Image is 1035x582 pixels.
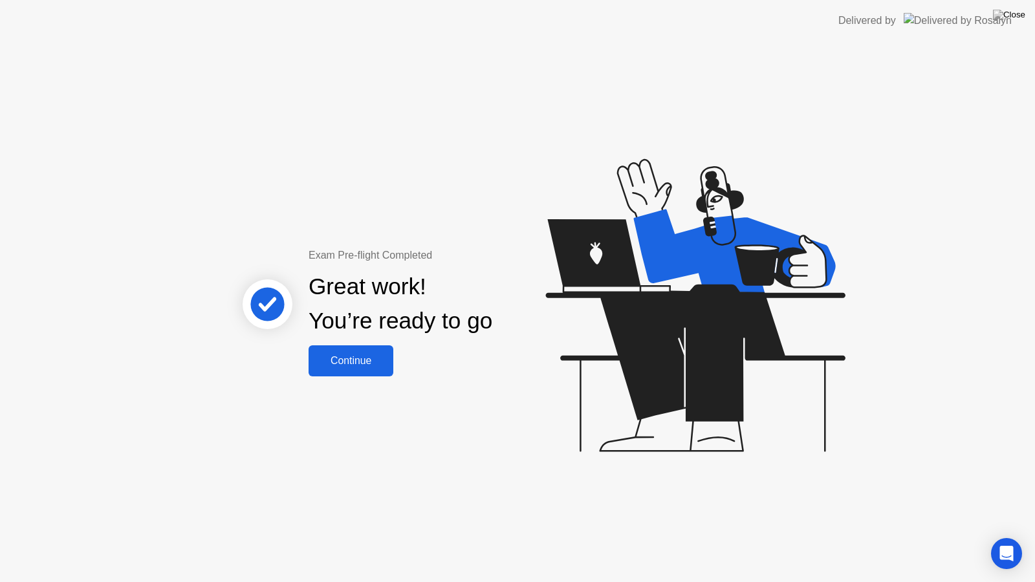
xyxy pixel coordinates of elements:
[312,355,389,367] div: Continue
[309,345,393,376] button: Continue
[838,13,896,28] div: Delivered by
[991,538,1022,569] div: Open Intercom Messenger
[993,10,1025,20] img: Close
[309,248,576,263] div: Exam Pre-flight Completed
[904,13,1012,28] img: Delivered by Rosalyn
[309,270,492,338] div: Great work! You’re ready to go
